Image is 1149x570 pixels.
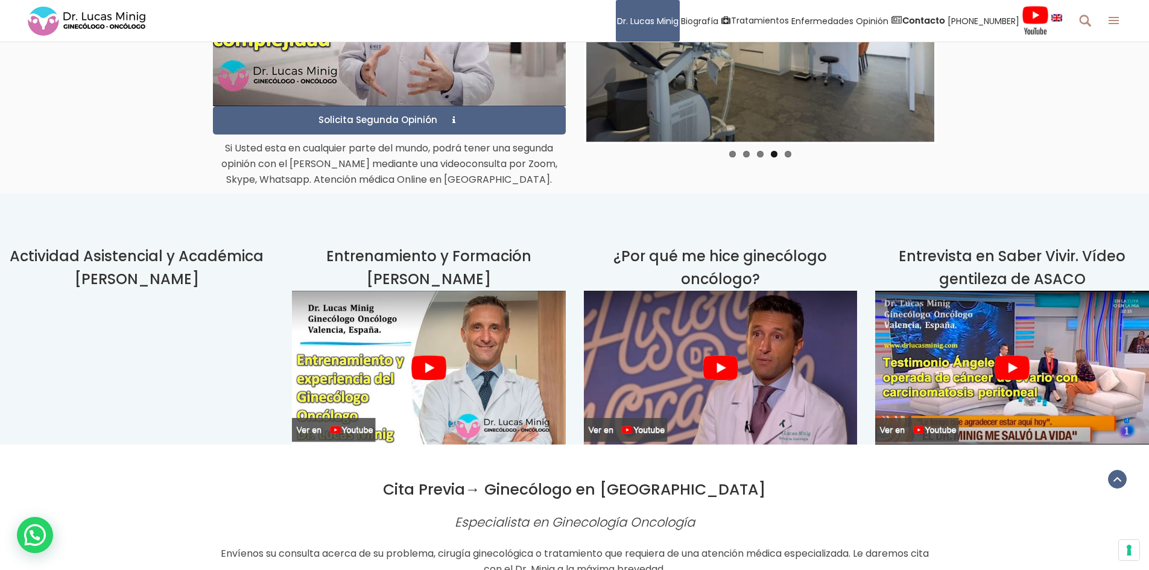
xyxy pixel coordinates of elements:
[743,151,750,157] a: 2
[729,151,736,157] a: 1
[771,151,777,157] a: 4
[1022,5,1049,36] img: Videos Youtube Ginecología
[213,481,937,499] h2: → Ginecólogo en [GEOGRAPHIC_DATA]
[875,245,1149,291] h3: Entrevista en Saber Vivir. Vídeo gentileza de ASACO
[785,151,791,157] a: 5
[948,14,1019,28] span: [PHONE_NUMBER]
[584,245,858,291] h3: ¿Por qué me hice ginecólogo oncólogo?
[383,479,465,500] a: Cita Previa
[292,245,566,291] h3: Entrenamiento y Formación [PERSON_NAME]
[617,14,679,28] span: Dr. Lucas Minig
[757,151,764,157] a: 3
[731,14,789,28] span: Tratamientos
[902,14,945,27] strong: Contacto
[791,14,853,28] span: Enfermedades
[213,106,566,135] a: Solicita Segunda Opinión
[455,513,695,531] em: Especialista en Ginecología Oncología
[1051,14,1062,21] img: language english
[292,291,566,445] img: Entrenamiento y Formación Dr. Lucas Minig
[312,115,440,124] span: Solicita Segunda Opinión
[1119,540,1139,560] button: Sus preferencias de consentimiento para tecnologías de seguimiento
[213,141,566,188] p: Si Usted esta en cualquier parte del mundo, podrá tener una segunda opinión con el [PERSON_NAME] ...
[856,14,888,28] span: Opinión
[875,291,1149,445] img: Entrevista en Saber Vivir. Vídeo gentileza de ASACO
[681,14,718,28] span: Biografía
[584,291,858,445] img: Por qué me hice ginecólogo oncólogo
